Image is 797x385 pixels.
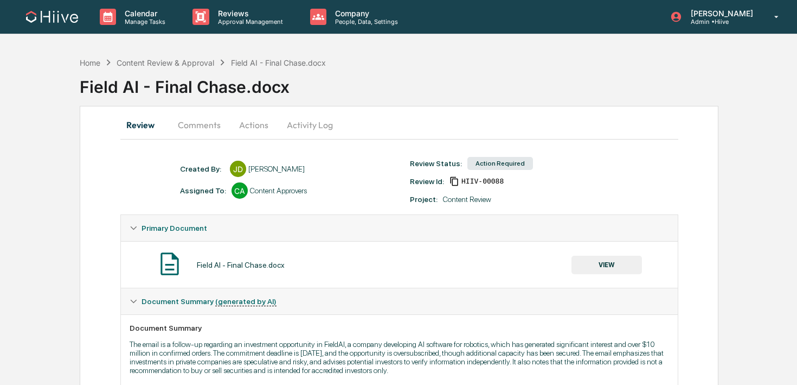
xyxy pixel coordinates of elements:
span: c3ebc0d3-67c0-4d54-9b0e-687a1750b39f [461,177,504,186]
p: [PERSON_NAME] [682,9,759,18]
div: Action Required [467,157,533,170]
button: Review [120,112,169,138]
p: Approval Management [209,18,288,26]
div: CA [232,182,248,199]
div: Review Id: [410,177,444,186]
div: Content Review [443,195,491,204]
img: logo [26,11,78,23]
p: Calendar [116,9,171,18]
button: Actions [229,112,278,138]
div: Field AI - Final Chase.docx [80,68,797,97]
p: Admin • Hiive [682,18,759,26]
button: Activity Log [278,112,342,138]
img: Document Icon [156,250,183,277]
div: secondary tabs example [120,112,678,138]
div: Project: [410,195,438,204]
p: Manage Tasks [116,18,171,26]
div: Primary Document [121,215,678,241]
div: Document Summary [130,324,669,332]
div: Home [80,58,100,67]
u: (generated by AI) [215,297,277,306]
div: Field AI - Final Chase.docx [197,261,285,269]
p: Company [326,9,403,18]
button: Comments [169,112,229,138]
div: Primary Document [121,241,678,288]
div: Created By: ‎ ‎ [180,165,224,173]
button: VIEW [571,256,642,274]
span: Document Summary [142,297,277,306]
div: Content Review & Approval [117,58,214,67]
div: Field AI - Final Chase.docx [231,58,326,67]
div: Content Approvers [250,186,307,195]
span: Primary Document [142,224,207,232]
div: Review Status: [410,159,462,168]
div: Document Summary (generated by AI) [121,288,678,314]
p: Reviews [209,9,288,18]
p: People, Data, Settings [326,18,403,26]
div: [PERSON_NAME] [248,165,305,173]
div: JD [230,161,246,177]
div: Assigned To: [180,186,226,195]
p: The email is a follow-up regarding an investment opportunity in FieldAl, a company developing AI ... [130,340,669,375]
